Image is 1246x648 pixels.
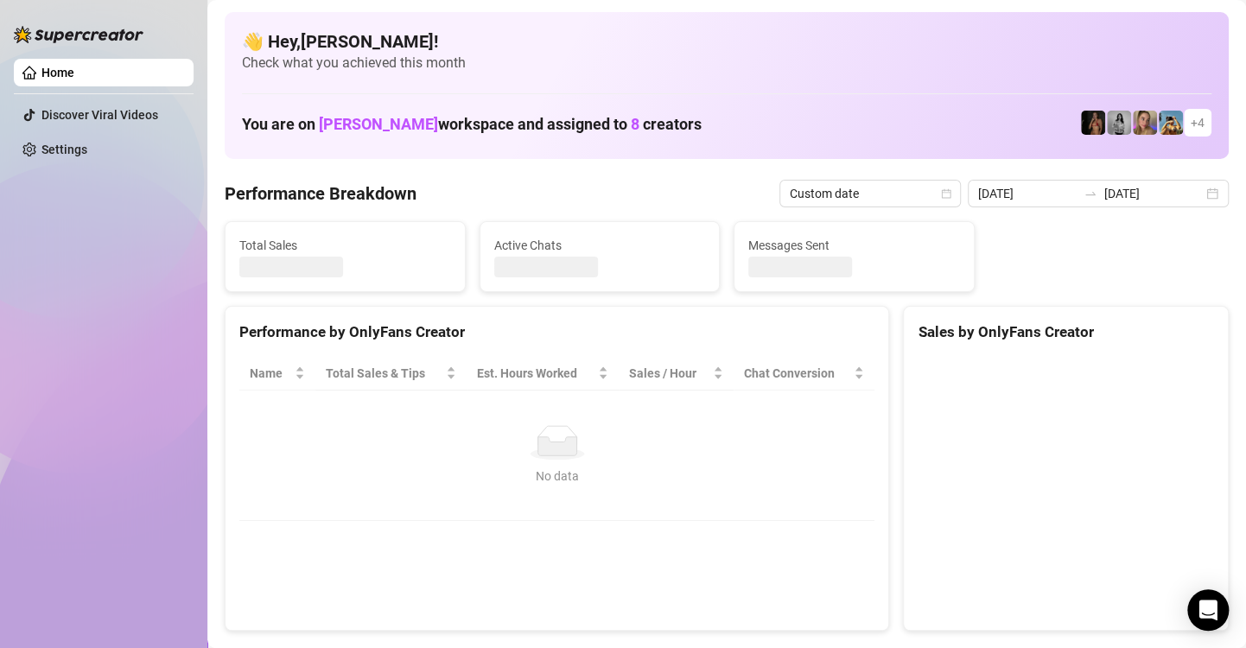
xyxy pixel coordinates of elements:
span: Check what you achieved this month [242,54,1211,73]
span: Messages Sent [748,236,960,255]
div: Sales by OnlyFans Creator [918,321,1214,344]
th: Chat Conversion [734,357,875,391]
img: the_bohema [1081,111,1105,135]
a: Settings [41,143,87,156]
img: A [1107,111,1131,135]
img: Babydanix [1159,111,1183,135]
input: Start date [978,184,1077,203]
span: Total Sales & Tips [326,364,442,383]
input: End date [1104,184,1203,203]
span: Active Chats [494,236,706,255]
span: 8 [631,115,639,133]
span: Total Sales [239,236,451,255]
th: Total Sales & Tips [315,357,467,391]
span: calendar [941,188,951,199]
h1: You are on workspace and assigned to creators [242,115,702,134]
a: Home [41,66,74,79]
span: Custom date [790,181,950,206]
div: No data [257,467,857,486]
span: Sales / Hour [629,364,709,383]
img: logo-BBDzfeDw.svg [14,26,143,43]
div: Est. Hours Worked [477,364,594,383]
span: [PERSON_NAME] [319,115,438,133]
th: Name [239,357,315,391]
div: Performance by OnlyFans Creator [239,321,874,344]
a: Discover Viral Videos [41,108,158,122]
div: Open Intercom Messenger [1187,589,1229,631]
span: to [1084,187,1097,200]
h4: Performance Breakdown [225,181,416,206]
span: swap-right [1084,187,1097,200]
img: Cherry [1133,111,1157,135]
th: Sales / Hour [619,357,734,391]
span: + 4 [1191,113,1205,132]
span: Name [250,364,291,383]
h4: 👋 Hey, [PERSON_NAME] ! [242,29,1211,54]
span: Chat Conversion [744,364,851,383]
